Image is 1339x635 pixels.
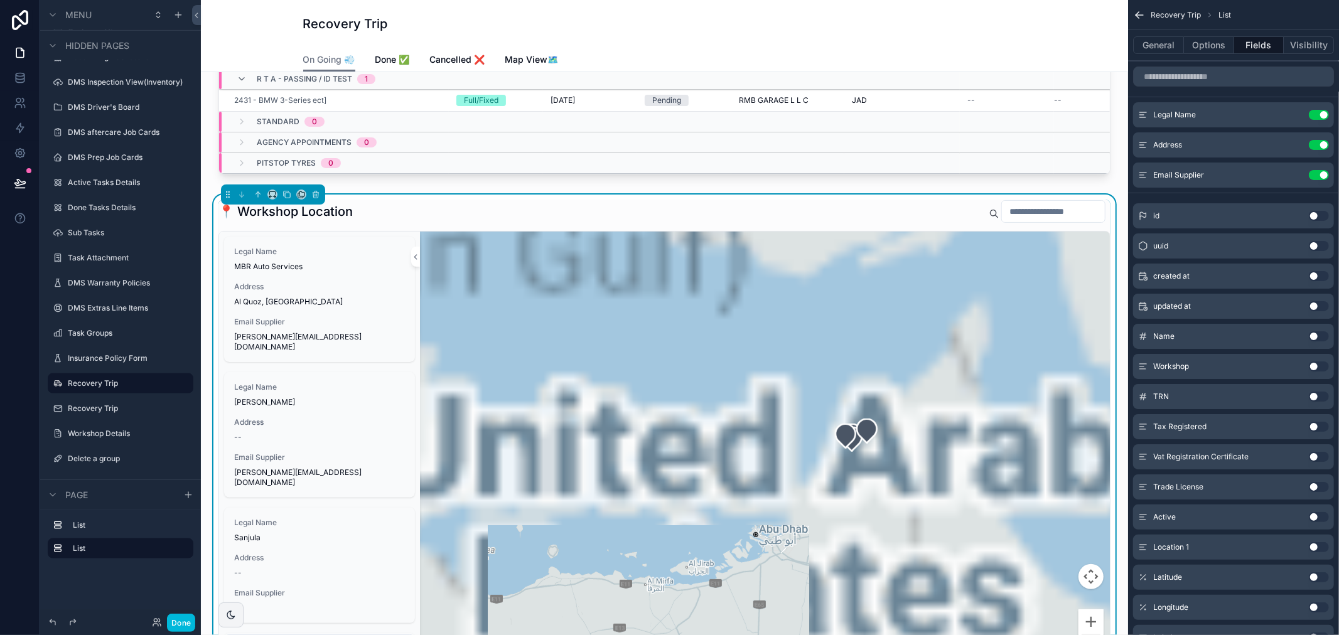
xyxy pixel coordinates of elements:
span: Recovery Trip [1151,10,1201,20]
span: On Going 💨 [303,53,355,66]
span: Email Supplier [234,588,405,598]
a: Map View🗺️ [505,48,559,73]
span: MBR Auto Services [234,262,405,272]
label: Sub Tasks [68,228,186,238]
label: DMS aftercare Job Cards [68,127,186,137]
label: Task Groups [68,328,186,338]
span: TRN [1153,392,1169,402]
label: DMS Warranty Policies [68,278,186,288]
span: Address [234,282,405,292]
label: Delete a group [68,454,186,464]
span: Email Supplier [234,452,405,462]
label: Workshop Details [68,429,186,439]
span: id [1153,211,1159,221]
span: Sanjula [234,533,405,543]
label: List [73,520,183,530]
span: Cancelled ❌ [430,53,485,66]
span: [PERSON_NAME][EMAIL_ADDRESS][DOMAIN_NAME] [234,467,405,488]
button: Zoom in [1078,609,1104,634]
span: Location 1 [1153,542,1189,552]
label: Task Attachment [68,253,186,263]
label: Recovery Trip [68,378,186,388]
span: Latitude [1153,572,1182,582]
div: scrollable content [40,510,201,571]
span: uuid [1153,241,1168,251]
span: Menu [65,9,92,21]
button: Visibility [1284,36,1334,54]
span: List [1218,10,1231,20]
h1: 📍 Workshop Location [218,203,353,220]
span: -- [234,568,242,578]
label: Recovery Trip [68,403,186,414]
label: DMS Prep Job Cards [68,152,186,163]
span: Legal Name [1153,110,1196,120]
button: Options [1184,36,1234,54]
span: Workshop [1153,361,1189,371]
label: Active Tasks Details [68,178,186,188]
label: List [73,543,183,553]
div: 1 [365,74,368,84]
h1: Recovery Trip [303,15,388,33]
span: Legal Name [234,518,405,528]
span: Hidden pages [65,40,129,52]
span: Longitude [1153,602,1188,612]
span: PITSTOP TYRES [257,158,316,168]
span: [PERSON_NAME][EMAIL_ADDRESS][DOMAIN_NAME] [234,332,405,352]
div: 0 [312,117,317,127]
span: AGENCY APPOINTMENTS [257,137,352,147]
span: Al Quoz, [GEOGRAPHIC_DATA] [234,297,405,307]
button: Map camera controls [1078,564,1104,589]
span: updated at [1153,301,1191,311]
span: Address [1153,140,1182,150]
span: Tax Registered [1153,422,1207,432]
span: STANDARD [257,117,299,127]
span: Trade License [1153,482,1203,492]
button: General [1133,36,1184,54]
button: Done [167,614,195,632]
span: R T A - PASSING / ID TEST [257,74,352,84]
label: DMS Driver's Board [68,102,186,112]
a: Done ✅ [375,48,410,73]
span: Name [1153,331,1175,341]
span: [PERSON_NAME] [234,397,405,407]
div: 0 [364,137,369,147]
button: Fields [1234,36,1284,54]
span: created at [1153,271,1190,281]
label: Done Tasks Details [68,203,186,213]
span: Legal Name [234,247,405,257]
span: -- [234,432,242,442]
label: DMS Extras Line Items [68,303,186,313]
span: Email Supplier [234,317,405,327]
span: Address [234,553,405,563]
span: Vat Registration Certificate [1153,452,1249,462]
span: Page [65,489,88,501]
span: Address [234,417,405,427]
span: Email Supplier [1153,170,1204,180]
span: Map View🗺️ [505,53,559,66]
a: Cancelled ❌ [430,48,485,73]
div: 0 [328,158,333,168]
a: On Going 💨 [303,48,355,72]
label: Insurance Policy Form [68,353,186,363]
span: Active [1153,512,1176,522]
label: DMS Inspection View(Inventory) [68,77,186,87]
span: Legal Name [234,382,405,392]
span: Done ✅ [375,53,410,66]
